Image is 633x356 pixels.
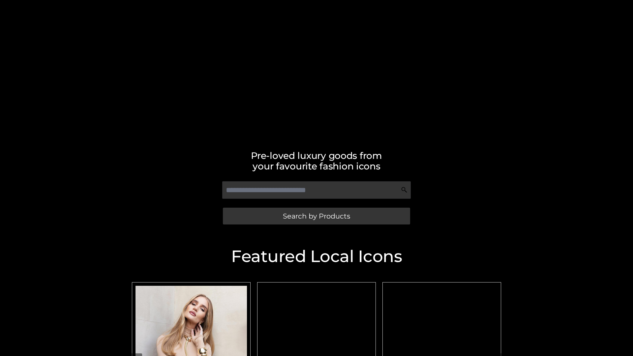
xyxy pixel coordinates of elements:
a: Search by Products [223,208,410,224]
img: Search Icon [401,187,407,193]
h2: Featured Local Icons​ [129,248,504,265]
h2: Pre-loved luxury goods from your favourite fashion icons [129,150,504,171]
span: Search by Products [283,213,350,220]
